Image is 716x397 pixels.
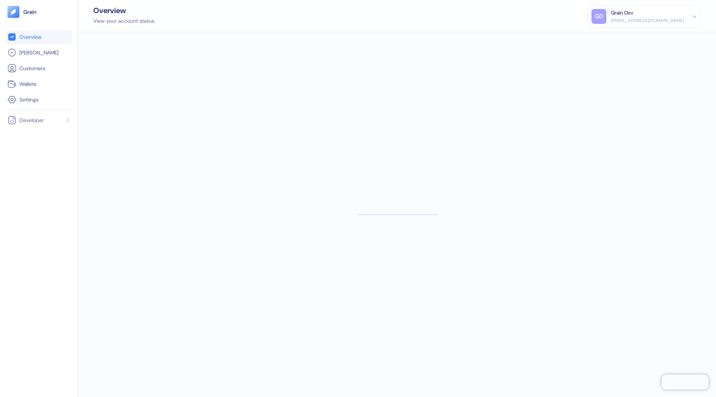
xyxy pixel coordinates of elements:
[19,80,37,88] span: Wallets
[93,7,154,14] div: Overview
[93,17,154,25] div: View your account status
[19,116,44,124] span: Developer
[19,96,39,103] span: Settings
[23,9,37,15] img: logo
[611,17,684,24] div: [EMAIL_ADDRESS][DOMAIN_NAME]
[591,9,606,24] div: GD
[7,64,70,73] a: Customers
[19,65,45,72] span: Customers
[7,48,70,57] a: [PERSON_NAME]
[7,95,70,104] a: Settings
[7,32,70,41] a: Overview
[611,9,633,17] div: Grain Dev
[7,6,19,18] img: logo-tablet-V2.svg
[19,49,59,56] span: [PERSON_NAME]
[7,79,70,88] a: Wallets
[19,33,41,41] span: Overview
[662,375,709,390] iframe: Chatra live chat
